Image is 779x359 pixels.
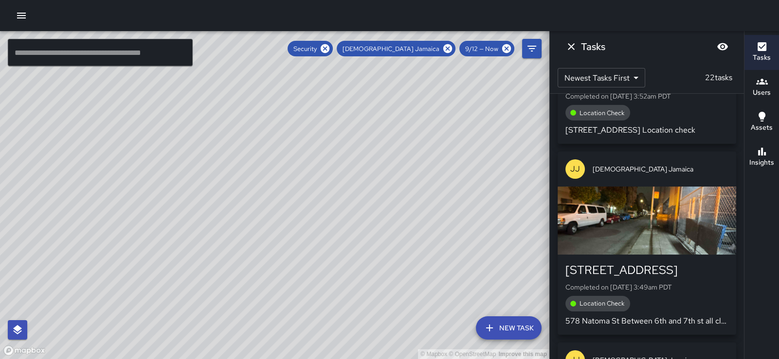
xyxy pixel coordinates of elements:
div: [DEMOGRAPHIC_DATA] Jamaica [337,41,455,56]
button: Blur [713,37,732,56]
div: Newest Tasks First [558,68,645,87]
h6: Insights [749,157,774,168]
button: Assets [744,105,779,140]
span: [DEMOGRAPHIC_DATA] Jamaica [593,164,728,174]
button: Filters [522,39,542,58]
button: Users [744,70,779,105]
h6: Assets [751,122,773,133]
p: 578 Natoma St Between 6th and 7th st all clear [565,315,728,327]
div: [STREET_ADDRESS] [565,262,728,278]
h6: Users [753,87,771,98]
div: 9/12 — Now [459,41,514,56]
span: Location Check [574,109,630,117]
button: Tasks [744,35,779,70]
button: Dismiss [562,37,581,56]
p: [STREET_ADDRESS] Location check [565,124,728,136]
p: Completed on [DATE] 3:52am PDT [565,91,728,101]
p: Completed on [DATE] 3:49am PDT [565,282,728,292]
span: Security [288,45,323,53]
p: JJ [570,163,580,175]
div: Security [288,41,333,56]
span: [DEMOGRAPHIC_DATA] Jamaica [337,45,445,53]
h6: Tasks [581,39,605,54]
button: JJ[DEMOGRAPHIC_DATA] Jamaica[STREET_ADDRESS]Completed on [DATE] 3:49am PDTLocation Check578 Natom... [558,152,736,334]
span: 9/12 — Now [459,45,504,53]
button: New Task [476,316,542,340]
span: Location Check [574,299,630,308]
p: 22 tasks [701,72,736,84]
button: Insights [744,140,779,175]
h6: Tasks [753,52,771,63]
